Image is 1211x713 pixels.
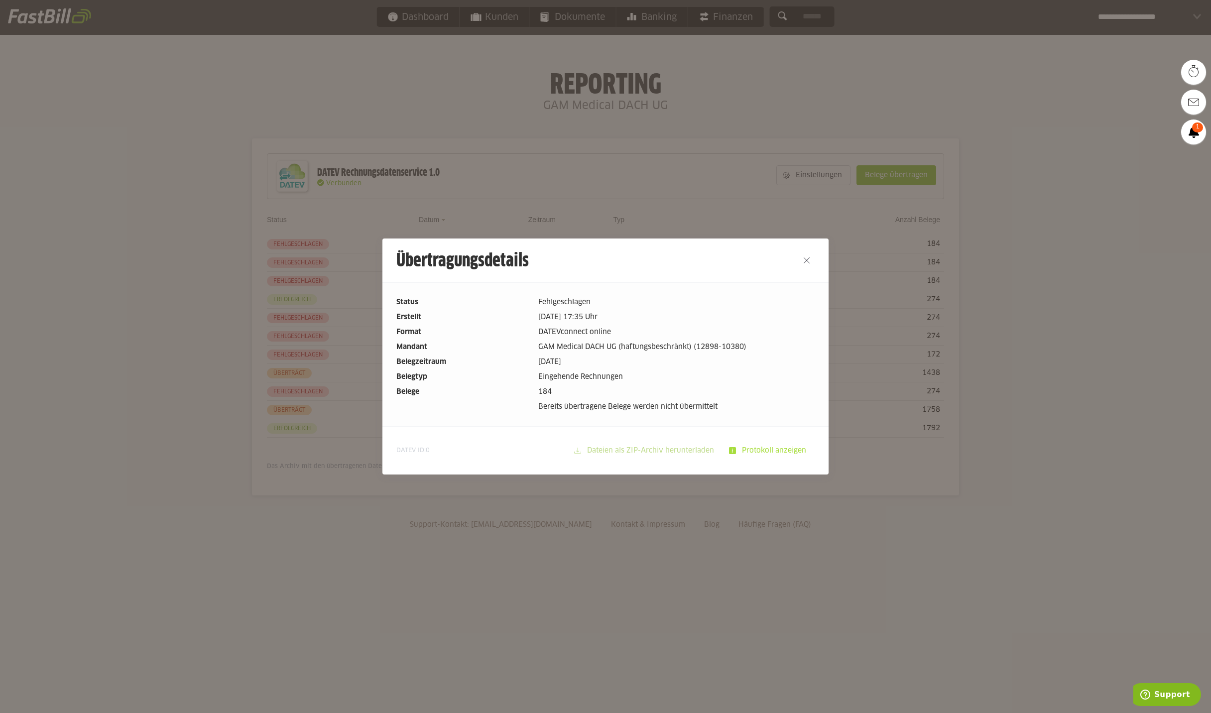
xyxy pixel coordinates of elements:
[396,356,530,367] dt: Belegzeitraum
[538,401,815,412] dd: Bereits übertragene Belege werden nicht übermittelt
[723,441,815,461] sl-button: Protokoll anzeigen
[1181,119,1206,144] a: 1
[568,441,723,461] sl-button: Dateien als ZIP-Archiv herunterladen
[396,447,430,455] span: DATEV ID:
[538,297,815,308] dd: Fehlgeschlagen
[538,342,815,353] dd: GAM Medical DACH UG (haftungsbeschränkt) (12898-10380)
[538,312,815,323] dd: [DATE] 17:35 Uhr
[396,312,530,323] dt: Erstellt
[396,386,530,397] dt: Belege
[396,342,530,353] dt: Mandant
[538,371,815,382] dd: Eingehende Rechnungen
[538,327,815,338] dd: DATEVconnect online
[1133,683,1201,708] iframe: Opens a widget where you can find more information
[396,297,530,308] dt: Status
[538,386,815,397] dd: 184
[396,327,530,338] dt: Format
[1192,122,1203,132] span: 1
[426,448,430,454] span: 0
[538,356,815,367] dd: [DATE]
[396,371,530,382] dt: Belegtyp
